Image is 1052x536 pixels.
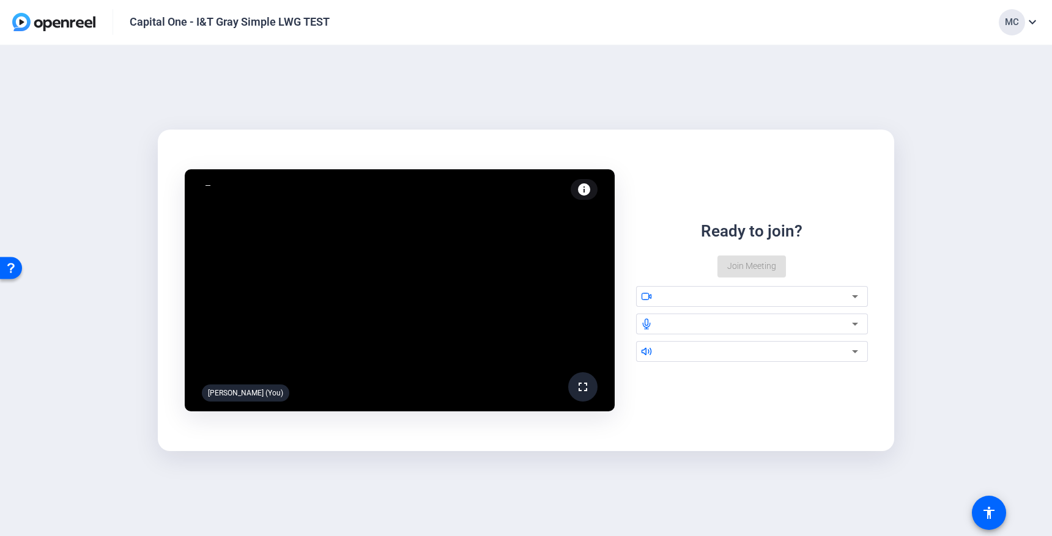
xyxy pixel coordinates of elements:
mat-icon: info [577,182,591,197]
div: Capital One - I&T Gray Simple LWG TEST [130,15,330,29]
mat-icon: fullscreen [576,380,590,394]
div: [PERSON_NAME] (You) [202,384,289,402]
img: OpenReel logo [12,13,95,31]
mat-icon: accessibility [982,505,996,520]
div: MC [999,9,1025,35]
div: Ready to join? [701,219,802,243]
mat-icon: expand_more [1025,15,1040,29]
